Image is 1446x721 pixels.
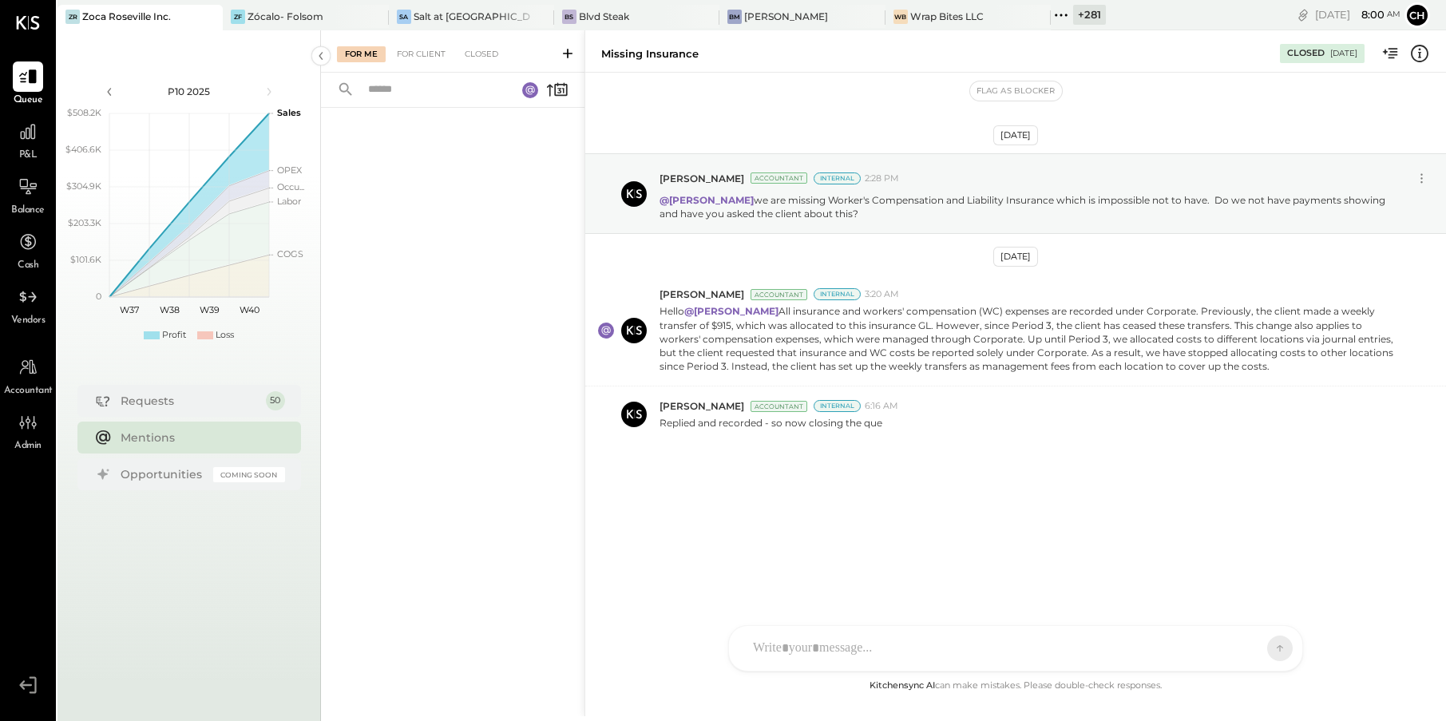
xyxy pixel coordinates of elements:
span: [PERSON_NAME] [660,287,744,301]
strong: @[PERSON_NAME] [660,194,754,206]
div: Internal [814,400,861,412]
div: Accountant [751,172,807,184]
div: [DATE] [993,125,1038,145]
a: Accountant [1,352,55,398]
text: W39 [199,304,219,315]
strong: @[PERSON_NAME] [684,305,778,317]
text: $406.6K [65,144,101,155]
div: Opportunities [121,466,205,482]
span: Vendors [11,314,46,328]
span: [PERSON_NAME] [660,172,744,185]
a: Vendors [1,282,55,328]
span: Accountant [4,384,53,398]
div: [DATE] [1330,48,1357,59]
div: Internal [814,288,861,300]
text: 0 [96,291,101,302]
div: ZF [231,10,245,24]
div: BS [562,10,576,24]
div: Accountant [751,401,807,412]
text: $203.3K [68,217,101,228]
span: 2:28 PM [865,172,899,185]
text: COGS [277,248,303,259]
p: we are missing Worker's Compensation and Liability Insurance which is impossible not to have. Do ... [660,193,1395,220]
div: Mentions [121,430,277,446]
text: Labor [277,196,301,207]
button: Ch [1404,2,1430,28]
div: P10 2025 [121,85,257,98]
text: $101.6K [70,254,101,265]
a: Balance [1,172,55,218]
p: Replied and recorded - so now closing the que [660,416,882,430]
span: Balance [11,204,45,218]
div: Loss [216,329,234,342]
div: Missing Insurance [601,46,699,61]
div: Internal [814,172,861,184]
div: ZR [65,10,80,24]
span: Queue [14,93,43,108]
text: Sales [277,107,301,118]
div: Accountant [751,289,807,300]
div: For Me [337,46,386,62]
button: Flag as Blocker [970,81,1062,101]
text: Occu... [277,181,304,192]
text: $508.2K [67,107,101,118]
div: [PERSON_NAME] [744,10,828,23]
a: Admin [1,407,55,454]
span: [PERSON_NAME] [660,399,744,413]
div: Wrap Bites LLC [910,10,984,23]
div: copy link [1295,6,1311,23]
div: Closed [1287,47,1325,60]
text: OPEX [277,164,303,176]
div: [DATE] [993,247,1038,267]
a: Queue [1,61,55,108]
div: Zoca Roseville Inc. [82,10,171,23]
text: W37 [120,304,139,315]
div: Profit [162,329,186,342]
span: P&L [19,149,38,163]
a: P&L [1,117,55,163]
div: Salt at [GEOGRAPHIC_DATA] [414,10,530,23]
span: 6:16 AM [865,400,898,413]
text: W38 [159,304,179,315]
span: Admin [14,439,42,454]
div: BM [727,10,742,24]
div: Closed [457,46,506,62]
div: Requests [121,393,258,409]
div: Sa [397,10,411,24]
div: Zócalo- Folsom [248,10,323,23]
p: Hello All insurance and workers' compensation (WC) expenses are recorded under Corporate. Previou... [660,304,1395,373]
div: + 281 [1073,5,1106,25]
div: Coming Soon [213,467,285,482]
div: WB [893,10,908,24]
div: 50 [266,391,285,410]
div: For Client [389,46,454,62]
span: 3:20 AM [865,288,899,301]
div: Blvd Steak [579,10,629,23]
span: Cash [18,259,38,273]
div: [DATE] [1315,7,1400,22]
a: Cash [1,227,55,273]
text: $304.9K [66,180,101,192]
text: W40 [239,304,259,315]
